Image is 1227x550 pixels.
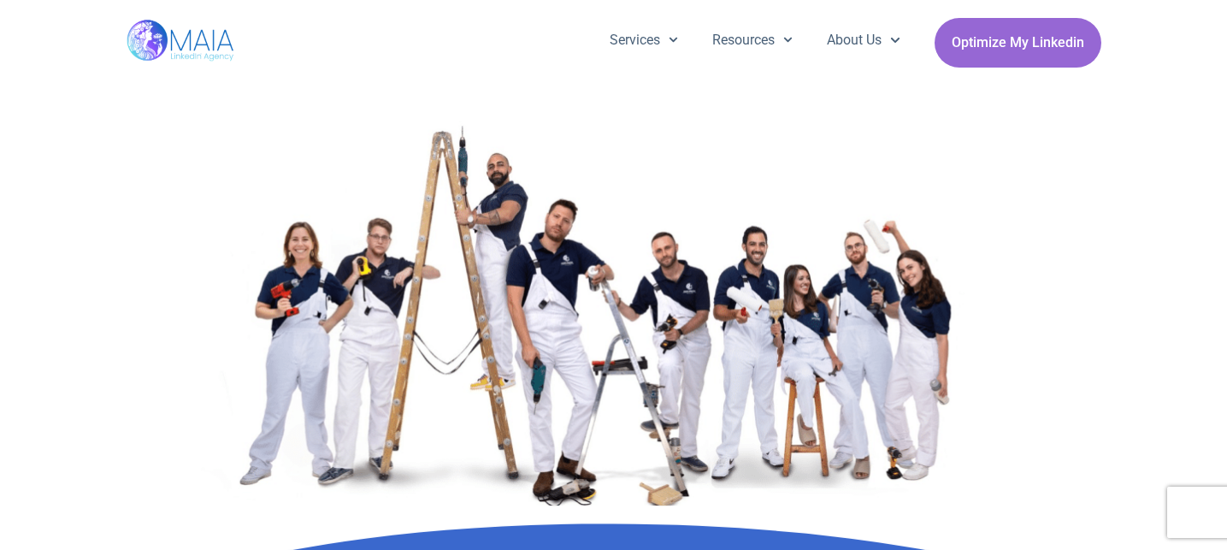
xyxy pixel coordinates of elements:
[593,18,917,62] nav: Menu
[593,18,695,62] a: Services
[695,18,810,62] a: Resources
[952,27,1084,59] span: Optimize My Linkedin
[935,18,1101,68] a: Optimize My Linkedin
[810,18,917,62] a: About Us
